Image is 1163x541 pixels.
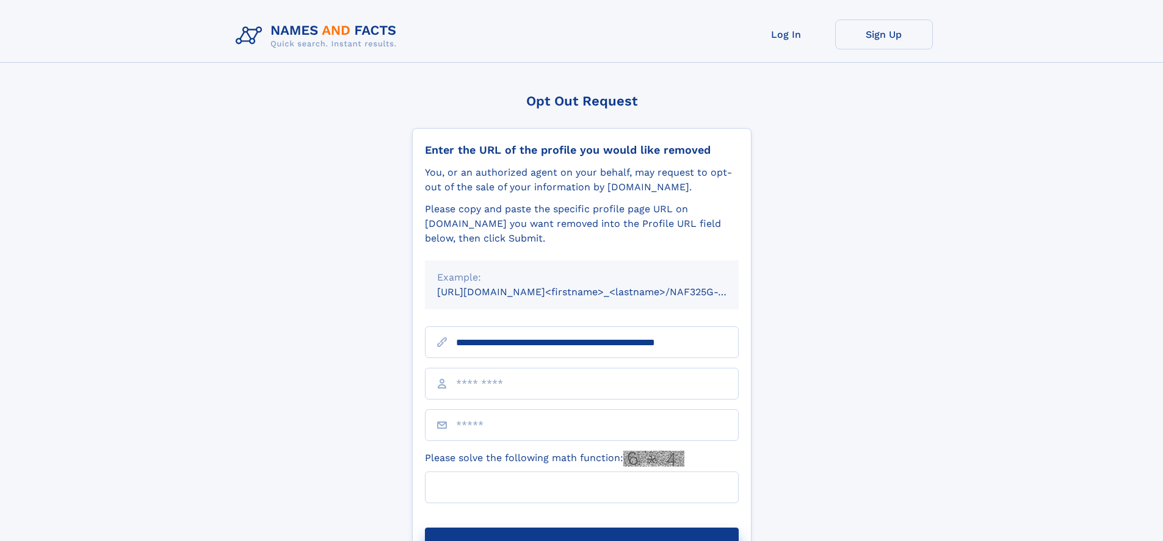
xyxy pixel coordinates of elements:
div: Opt Out Request [412,93,752,109]
a: Log In [737,20,835,49]
div: Please copy and paste the specific profile page URL on [DOMAIN_NAME] you want removed into the Pr... [425,202,739,246]
a: Sign Up [835,20,933,49]
div: Enter the URL of the profile you would like removed [425,143,739,157]
img: Logo Names and Facts [231,20,407,52]
small: [URL][DOMAIN_NAME]<firstname>_<lastname>/NAF325G-xxxxxxxx [437,286,762,298]
div: Example: [437,270,726,285]
div: You, or an authorized agent on your behalf, may request to opt-out of the sale of your informatio... [425,165,739,195]
label: Please solve the following math function: [425,451,684,467]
